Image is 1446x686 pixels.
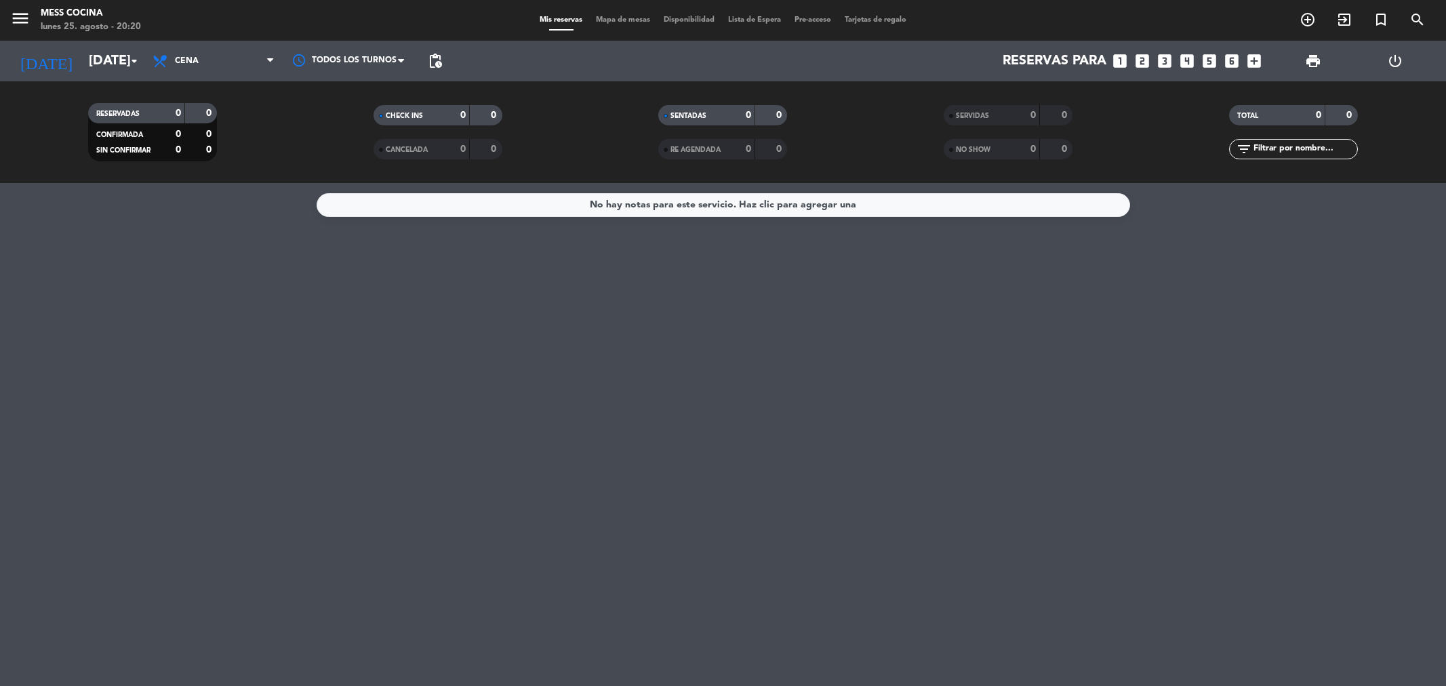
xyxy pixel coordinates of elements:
[657,16,721,24] span: Disponibilidad
[1178,52,1196,70] i: looks_4
[10,46,82,76] i: [DATE]
[956,146,990,153] span: NO SHOW
[788,16,838,24] span: Pre-acceso
[10,8,31,28] i: menu
[1300,12,1316,28] i: add_circle_outline
[41,7,141,20] div: Mess Cocina
[427,53,443,69] span: pending_actions
[1062,144,1070,154] strong: 0
[776,144,784,154] strong: 0
[386,146,428,153] span: CANCELADA
[1387,53,1403,69] i: power_settings_new
[746,144,751,154] strong: 0
[1111,52,1129,70] i: looks_one
[1223,52,1241,70] i: looks_6
[175,56,199,66] span: Cena
[1133,52,1151,70] i: looks_two
[206,108,214,118] strong: 0
[1252,142,1357,157] input: Filtrar por nombre...
[206,129,214,139] strong: 0
[533,16,589,24] span: Mis reservas
[1354,41,1436,81] div: LOG OUT
[10,8,31,33] button: menu
[670,146,721,153] span: RE AGENDADA
[670,113,706,119] span: SENTADAS
[176,108,181,118] strong: 0
[1003,53,1106,69] span: Reservas para
[1236,141,1252,157] i: filter_list
[1316,110,1321,120] strong: 0
[96,110,140,117] span: RESERVADAS
[1030,144,1036,154] strong: 0
[491,144,499,154] strong: 0
[176,129,181,139] strong: 0
[1030,110,1036,120] strong: 0
[206,145,214,155] strong: 0
[1062,110,1070,120] strong: 0
[1305,53,1321,69] span: print
[721,16,788,24] span: Lista de Espera
[460,144,466,154] strong: 0
[386,113,423,119] span: CHECK INS
[126,53,142,69] i: arrow_drop_down
[776,110,784,120] strong: 0
[1201,52,1218,70] i: looks_5
[1336,12,1352,28] i: exit_to_app
[1156,52,1173,70] i: looks_3
[1237,113,1258,119] span: TOTAL
[590,197,856,213] div: No hay notas para este servicio. Haz clic para agregar una
[96,132,143,138] span: CONFIRMADA
[41,20,141,34] div: lunes 25. agosto - 20:20
[589,16,657,24] span: Mapa de mesas
[956,113,989,119] span: SERVIDAS
[838,16,913,24] span: Tarjetas de regalo
[176,145,181,155] strong: 0
[460,110,466,120] strong: 0
[746,110,751,120] strong: 0
[1409,12,1426,28] i: search
[96,147,150,154] span: SIN CONFIRMAR
[1373,12,1389,28] i: turned_in_not
[491,110,499,120] strong: 0
[1346,110,1354,120] strong: 0
[1245,52,1263,70] i: add_box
